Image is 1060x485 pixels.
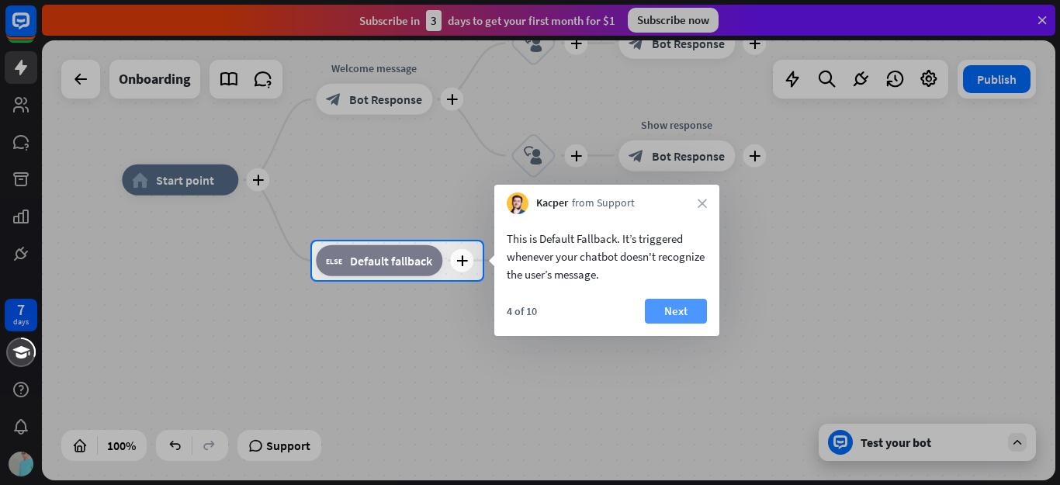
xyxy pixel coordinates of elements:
div: This is Default Fallback. It’s triggered whenever your chatbot doesn't recognize the user’s message. [507,230,707,283]
div: 4 of 10 [507,304,537,318]
i: block_fallback [326,253,342,268]
i: close [698,199,707,208]
span: Default fallback [350,253,432,268]
span: Kacper [536,196,568,211]
span: from Support [572,196,635,211]
button: Open LiveChat chat widget [12,6,59,53]
i: plus [456,255,468,266]
button: Next [645,299,707,324]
